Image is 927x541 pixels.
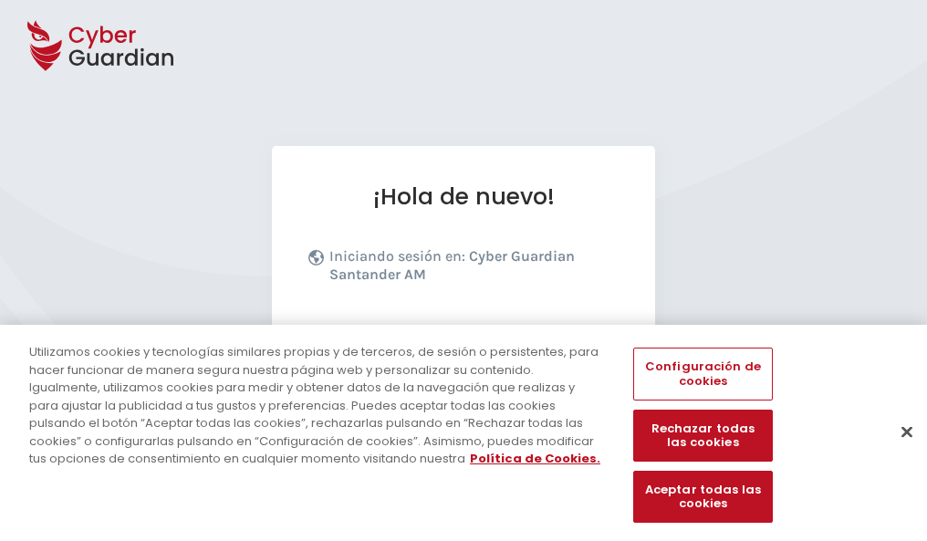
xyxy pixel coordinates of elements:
[633,348,772,400] button: Configuración de cookies, Abre el cuadro de diálogo del centro de preferencias.
[308,182,619,211] h1: ¡Hola de nuevo!
[633,471,772,523] button: Aceptar todas las cookies
[470,450,600,467] a: Más información sobre su privacidad, se abre en una nueva pestaña
[329,247,575,283] b: Cyber Guardian Santander AM
[329,247,614,293] p: Iniciando sesión en:
[633,410,772,462] button: Rechazar todas las cookies
[29,343,606,468] div: Utilizamos cookies y tecnologías similares propias y de terceros, de sesión o persistentes, para ...
[887,411,927,452] button: Cerrar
